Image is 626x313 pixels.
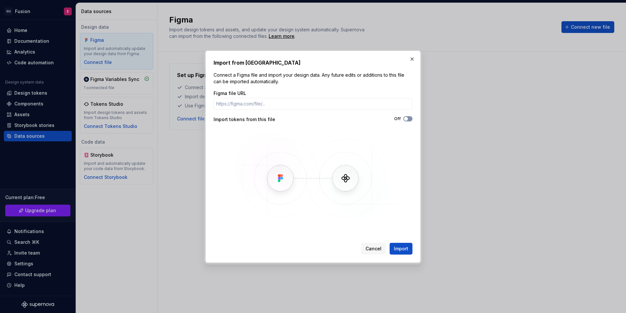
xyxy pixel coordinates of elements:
span: Cancel [365,245,381,252]
span: Import [394,245,408,252]
p: Connect a Figma file and import your design data. Any future edits or additions to this file can ... [214,72,412,85]
button: Import [390,243,412,255]
label: Figma file URL [214,90,246,97]
div: Import tokens from this file [214,116,313,123]
label: Off [394,116,401,121]
h2: Import from [GEOGRAPHIC_DATA] [214,59,412,67]
button: Cancel [361,243,386,255]
input: https://figma.com/file/... [214,98,412,110]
